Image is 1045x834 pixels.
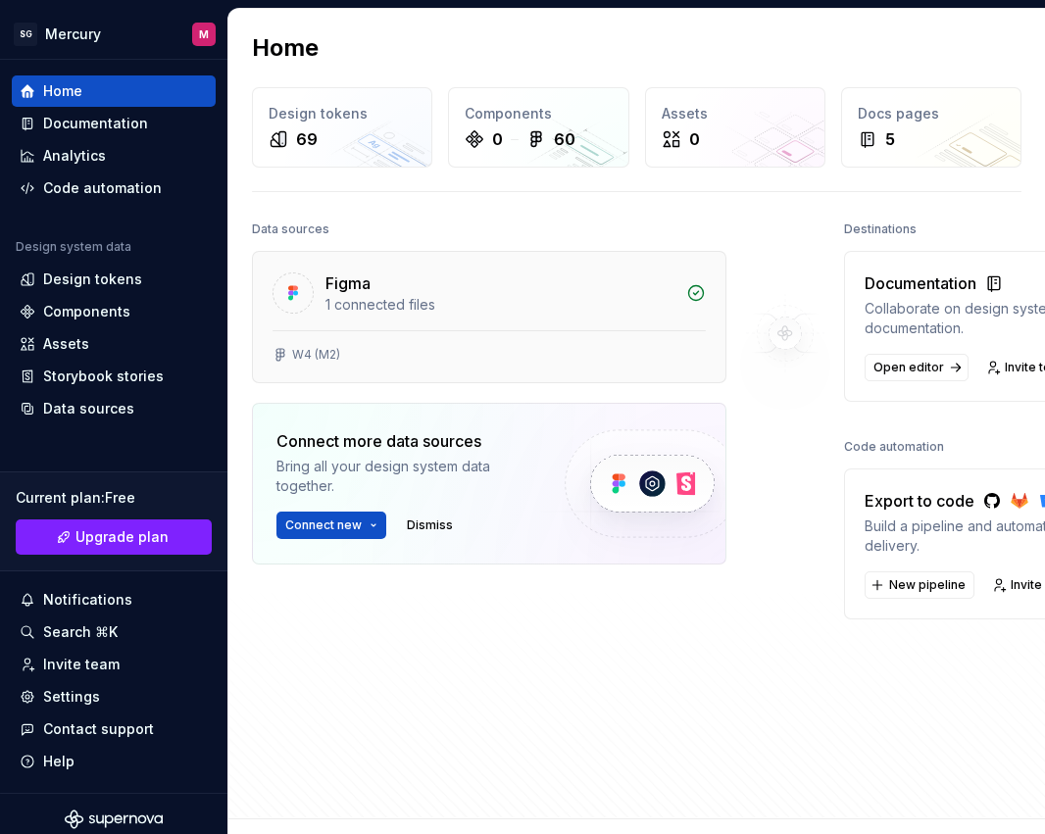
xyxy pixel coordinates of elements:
div: Design tokens [269,104,416,123]
a: Code automation [12,172,216,204]
a: Open editor [865,354,969,381]
div: Destinations [844,216,917,243]
span: New pipeline [889,577,966,593]
button: Contact support [12,713,216,745]
div: SG [14,23,37,46]
button: Search ⌘K [12,616,216,648]
a: Docs pages5 [841,87,1021,168]
a: Home [12,75,216,107]
a: Components060 [448,87,628,168]
a: Upgrade plan [16,519,212,555]
button: Connect new [276,512,386,539]
div: Assets [43,334,89,354]
div: 0 [689,127,700,151]
div: Assets [662,104,809,123]
a: Data sources [12,393,216,424]
div: Home [43,81,82,101]
div: Docs pages [858,104,1005,123]
a: Documentation [12,108,216,139]
div: Search ⌘K [43,622,118,642]
div: Documentation [43,114,148,133]
a: Assets [12,328,216,360]
button: SGMercuryM [4,13,224,55]
a: Analytics [12,140,216,172]
h2: Home [252,32,319,64]
a: Storybook stories [12,361,216,392]
div: Code automation [43,178,162,198]
div: W4 (M2) [292,347,340,363]
div: Components [465,104,612,123]
div: 5 [885,127,895,151]
div: 1 connected files [325,295,674,315]
a: Invite team [12,649,216,680]
a: Settings [12,681,216,712]
div: Analytics [43,146,106,166]
div: Design tokens [43,270,142,289]
div: Connect more data sources [276,429,531,453]
span: Upgrade plan [75,527,169,547]
div: Figma [325,271,371,295]
div: M [199,26,209,42]
div: Code automation [844,433,944,461]
button: Notifications [12,584,216,615]
div: Current plan : Free [16,488,212,508]
div: Notifications [43,590,132,610]
a: Figma1 connected filesW4 (M2) [252,251,726,383]
div: Design system data [16,239,131,255]
div: Components [43,302,130,321]
div: 0 [492,127,503,151]
button: New pipeline [865,571,974,599]
button: Help [12,746,216,777]
div: Contact support [43,719,154,739]
div: Settings [43,687,100,707]
span: Open editor [873,360,944,375]
div: Help [43,752,75,771]
button: Dismiss [398,512,462,539]
svg: Supernova Logo [65,809,163,829]
div: Data sources [43,399,134,418]
div: 60 [554,127,575,151]
div: 69 [296,127,318,151]
a: Design tokens [12,264,216,295]
span: Dismiss [407,517,453,533]
a: Design tokens69 [252,87,432,168]
div: Mercury [45,25,101,44]
a: Assets0 [645,87,825,168]
div: Storybook stories [43,367,164,386]
a: Components [12,296,216,327]
div: Bring all your design system data together. [276,457,531,496]
div: Data sources [252,216,329,243]
div: Invite team [43,655,120,674]
span: Connect new [285,517,362,533]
